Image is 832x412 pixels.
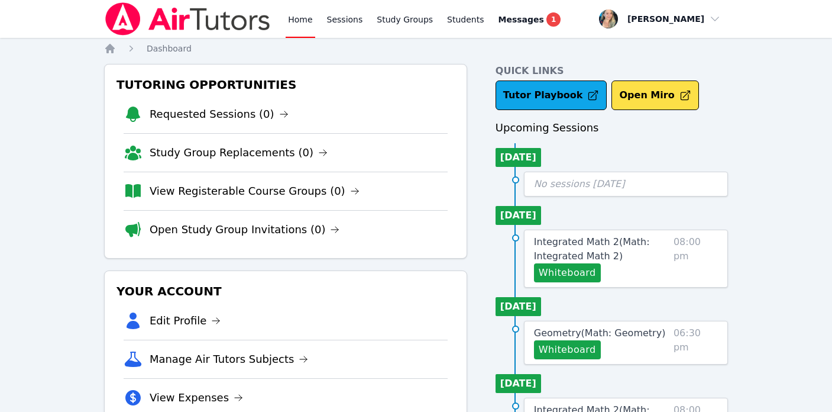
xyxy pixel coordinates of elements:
[496,81,607,110] a: Tutor Playbook
[534,340,601,359] button: Whiteboard
[150,106,289,123] a: Requested Sessions (0)
[674,326,718,359] span: 06:30 pm
[496,64,728,78] h4: Quick Links
[496,374,541,393] li: [DATE]
[150,390,243,406] a: View Expenses
[496,206,541,225] li: [DATE]
[534,326,666,340] a: Geometry(Math: Geometry)
[104,43,728,54] nav: Breadcrumb
[498,14,544,25] span: Messages
[534,327,666,339] span: Geometry ( Math: Geometry )
[534,235,669,263] a: Integrated Math 2(Math: Integrated Math 2)
[147,44,192,53] span: Dashboard
[496,148,541,167] li: [DATE]
[150,351,309,368] a: Manage Air Tutors Subjects
[150,183,360,199] a: View Registerable Course Groups (0)
[674,235,718,282] span: 08:00 pm
[147,43,192,54] a: Dashboard
[534,263,601,282] button: Whiteboard
[611,81,698,110] button: Open Miro
[496,120,728,136] h3: Upcoming Sessions
[150,144,328,161] a: Study Group Replacements (0)
[150,313,221,329] a: Edit Profile
[496,297,541,316] li: [DATE]
[114,74,457,95] h3: Tutoring Opportunities
[534,236,650,262] span: Integrated Math 2 ( Math: Integrated Math 2 )
[114,281,457,302] h3: Your Account
[546,12,561,27] span: 1
[534,178,625,189] span: No sessions [DATE]
[104,2,271,36] img: Air Tutors
[150,221,340,238] a: Open Study Group Invitations (0)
